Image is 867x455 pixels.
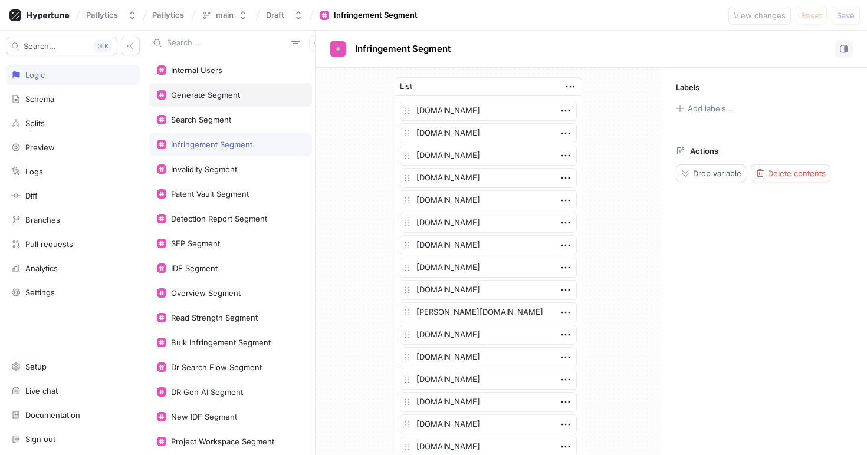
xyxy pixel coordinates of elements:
[796,6,827,25] button: Reset
[837,12,855,19] span: Save
[171,412,237,421] div: New IDF Segment
[400,190,577,210] textarea: [DOMAIN_NAME]
[25,288,55,297] div: Settings
[676,164,746,182] button: Drop variable
[171,362,262,372] div: Dr Search Flow Segment
[266,10,284,20] div: Draft
[400,146,577,166] textarea: [DOMAIN_NAME]
[171,115,231,124] div: Search Segment
[216,10,234,20] div: main
[400,81,412,93] div: List
[171,263,218,273] div: IDF Segment
[400,101,577,121] textarea: [DOMAIN_NAME]
[751,164,830,182] button: Delete contents
[400,302,577,322] textarea: [PERSON_NAME][DOMAIN_NAME]
[25,434,55,444] div: Sign out
[167,37,287,49] input: Search...
[24,42,56,50] span: Search...
[25,239,73,249] div: Pull requests
[25,118,45,128] div: Splits
[334,9,418,21] div: Infringement Segment
[400,414,577,434] textarea: [DOMAIN_NAME]
[25,386,58,395] div: Live chat
[672,101,737,116] button: Add labels...
[171,437,274,446] div: Project Workspace Segment
[6,405,140,425] a: Documentation
[25,167,43,176] div: Logs
[801,12,822,19] span: Reset
[832,6,860,25] button: Save
[171,90,240,100] div: Generate Segment
[728,6,791,25] button: View changes
[676,83,699,92] p: Labels
[6,37,117,55] button: Search...K
[768,170,826,177] span: Delete contents
[400,347,577,367] textarea: [DOMAIN_NAME]
[171,214,267,223] div: Detection Report Segment
[25,215,60,225] div: Branches
[94,40,112,52] div: K
[25,94,54,104] div: Schema
[690,146,718,156] p: Actions
[171,65,222,75] div: Internal Users
[400,370,577,390] textarea: [DOMAIN_NAME]
[400,325,577,345] textarea: [DOMAIN_NAME]
[400,235,577,255] textarea: [DOMAIN_NAME]
[171,288,241,298] div: Overview Segment
[400,392,577,412] textarea: [DOMAIN_NAME]
[86,10,118,20] div: Patlytics
[171,338,271,347] div: Bulk Infringement Segment
[171,140,252,149] div: Infringement Segment
[25,70,45,80] div: Logic
[261,5,308,25] button: Draft
[197,5,252,25] button: main
[400,280,577,300] textarea: [DOMAIN_NAME]
[171,387,243,397] div: DR Gen AI Segment
[171,313,258,322] div: Read Strength Segment
[693,170,741,177] span: Drop variable
[400,213,577,233] textarea: [DOMAIN_NAME]
[152,11,184,19] span: Patlytics
[171,164,237,174] div: Invalidity Segment
[25,263,58,273] div: Analytics
[25,410,80,420] div: Documentation
[25,362,47,371] div: Setup
[25,191,38,200] div: Diff
[400,258,577,278] textarea: [DOMAIN_NAME]
[734,12,786,19] span: View changes
[400,168,577,188] textarea: [DOMAIN_NAME]
[171,189,249,199] div: Patent Vault Segment
[25,143,55,152] div: Preview
[81,5,142,25] button: Patlytics
[171,239,220,248] div: SEP Segment
[400,123,577,143] textarea: [DOMAIN_NAME]
[355,44,451,54] span: Infringement Segment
